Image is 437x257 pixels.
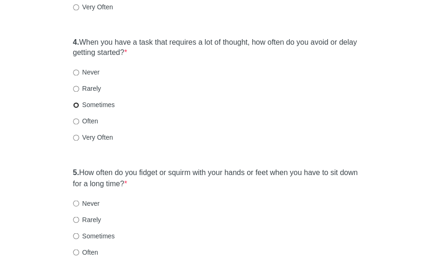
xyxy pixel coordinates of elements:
[73,200,79,206] input: Never
[73,215,101,224] label: Rarely
[73,68,100,77] label: Never
[73,118,79,124] input: Often
[73,168,364,189] label: How often do you fidget or squirm with your hands or feet when you have to sit down for a long time?
[73,84,101,93] label: Rarely
[73,231,115,240] label: Sometimes
[73,38,79,46] strong: 4.
[73,133,113,142] label: Very Often
[73,233,79,239] input: Sometimes
[73,2,113,12] label: Very Often
[73,100,115,109] label: Sometimes
[73,69,79,75] input: Never
[73,102,79,108] input: Sometimes
[73,169,79,176] strong: 5.
[73,135,79,141] input: Very Often
[73,4,79,10] input: Very Often
[73,249,79,255] input: Often
[73,116,98,126] label: Often
[73,198,100,208] label: Never
[73,86,79,92] input: Rarely
[73,216,79,223] input: Rarely
[73,247,98,257] label: Often
[73,37,364,59] label: When you have a task that requires a lot of thought, how often do you avoid or delay getting star...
